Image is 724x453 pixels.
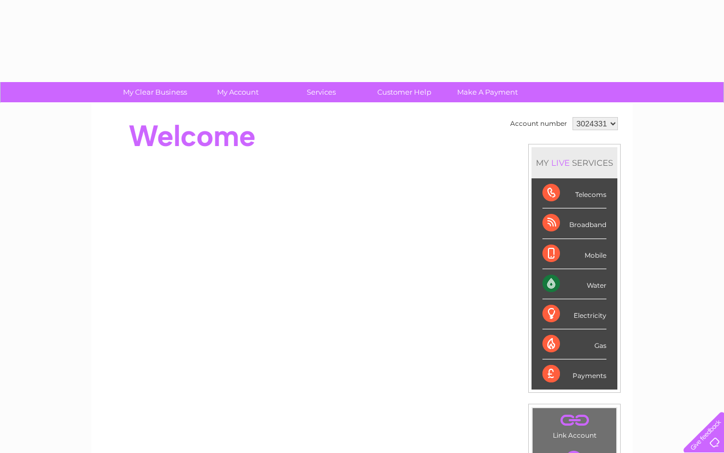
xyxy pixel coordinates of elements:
[535,411,614,430] a: .
[542,178,606,208] div: Telecoms
[549,158,572,168] div: LIVE
[542,359,606,389] div: Payments
[193,82,283,102] a: My Account
[442,82,533,102] a: Make A Payment
[507,114,570,133] td: Account number
[542,269,606,299] div: Water
[532,147,617,178] div: MY SERVICES
[542,239,606,269] div: Mobile
[542,329,606,359] div: Gas
[276,82,366,102] a: Services
[542,299,606,329] div: Electricity
[110,82,200,102] a: My Clear Business
[359,82,449,102] a: Customer Help
[542,208,606,239] div: Broadband
[532,408,617,442] td: Link Account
